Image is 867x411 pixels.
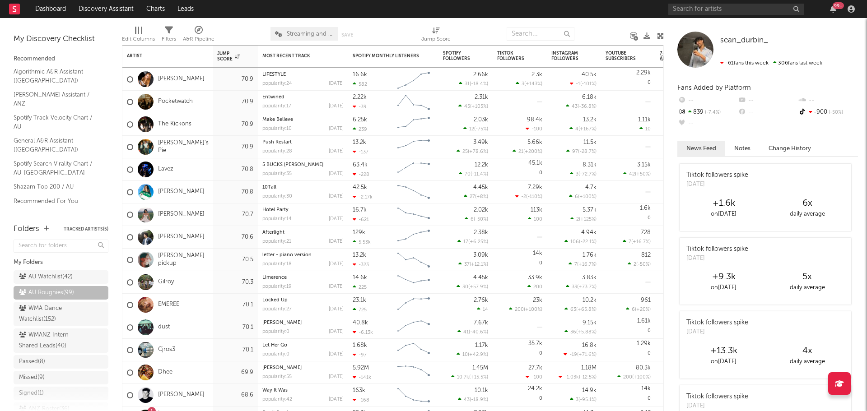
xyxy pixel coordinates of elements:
span: -22.1 % [580,240,595,245]
div: Make Believe [262,117,344,122]
div: Edit Columns [122,34,155,45]
div: Jump Score [421,23,451,49]
div: 70.5 [217,254,253,265]
div: popularity: 24 [262,81,292,86]
div: ( ) [570,216,597,222]
div: ( ) [458,261,488,267]
div: ( ) [515,194,542,199]
span: 21 [518,149,523,154]
div: 4.45k [473,275,488,281]
a: [PERSON_NAME] [262,320,302,325]
div: ( ) [628,261,651,267]
div: TikTok Followers [497,51,529,61]
div: WMA Dance Watchlist ( 152 ) [19,303,83,325]
a: WMA Dance Watchlist(152) [14,302,108,326]
div: -2.17k [353,194,373,200]
div: [DATE] [329,171,344,176]
div: Instagram Followers [551,51,583,61]
span: 25 [462,149,468,154]
div: [DATE] [329,262,344,267]
div: [DATE] [329,194,344,199]
span: 37 [464,262,470,267]
button: Change History [760,141,820,156]
div: 70.9 [217,97,253,107]
span: 2 [576,217,579,222]
input: Search... [507,27,574,41]
a: [PERSON_NAME] [158,233,205,241]
div: 70.3 [217,277,253,288]
div: Entwined [262,95,344,100]
div: popularity: 19 [262,284,292,289]
div: -- [737,95,797,106]
span: -110 % [527,194,541,199]
div: popularity: 18 [262,262,292,267]
a: Afterlight [262,230,284,235]
a: Spotify Track Velocity Chart / AU [14,113,99,131]
div: Afterlight [262,230,344,235]
span: -75 % [475,127,487,132]
a: WMANZ Intern Shared Leads(40) [14,328,108,353]
span: 3 [576,172,578,177]
div: -900 [798,106,858,118]
button: News Feed [677,141,725,156]
a: The Kickons [158,120,191,128]
div: My Discovery Checklist [14,34,108,45]
div: on [DATE] [682,282,765,293]
div: 5.66k [527,139,542,145]
div: +9.3k [682,272,765,282]
span: 3 [522,82,524,87]
a: [PERSON_NAME] [158,211,205,218]
div: popularity: 14 [262,217,292,222]
div: Passed ( 8 ) [19,356,45,367]
a: Push Restart [262,140,292,145]
div: Tiktok followers spike [686,171,748,180]
a: Limerence [262,275,287,280]
div: 3.09k [473,252,488,258]
span: -7.4 % [704,110,721,115]
div: 5 x [765,272,849,282]
div: [DATE] [329,239,344,244]
div: Artist [127,53,195,59]
span: 12 [469,127,474,132]
span: +167 % [580,127,595,132]
input: Search for folders... [14,240,108,253]
div: Signed ( 1 ) [19,388,44,399]
div: Spotify Monthly Listeners [353,53,420,59]
div: 225 [353,284,367,290]
div: popularity: 17 [262,104,291,109]
span: -36.8 % [579,104,595,109]
a: Make Believe [262,117,293,122]
span: +200 % [525,149,541,154]
span: 106 [570,240,579,245]
div: 13.2k [583,117,597,123]
span: sean_durbin_ [720,37,768,44]
span: -2 [521,194,526,199]
span: +6.25 % [470,240,487,245]
span: 17 [463,240,468,245]
div: [DATE] [329,126,344,131]
span: -50 % [638,262,649,267]
div: Tiktok followers spike [686,245,748,254]
a: AU Roughies(99) [14,286,108,300]
span: +57.9 % [470,285,487,290]
div: 40.5k [582,72,597,78]
div: ( ) [566,148,597,154]
div: -621 [353,217,369,222]
div: WMANZ Intern Shared Leads ( 40 ) [19,330,83,351]
button: Notes [725,141,760,156]
span: 45 [464,104,470,109]
a: [PERSON_NAME] [158,188,205,196]
div: [DATE] [686,254,748,263]
div: Recommended [14,54,108,65]
span: -50 % [475,217,487,222]
a: [PERSON_NAME] Assistant / ANZ [14,90,99,108]
div: -39 [353,104,367,110]
a: Hotel Party [262,208,289,212]
div: 33.9k [528,275,542,281]
svg: Chart title [393,271,434,294]
div: ( ) [459,171,488,177]
div: Jump Score [217,51,240,62]
div: ( ) [564,239,597,245]
div: 1.76k [583,252,597,258]
svg: Chart title [393,249,434,271]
